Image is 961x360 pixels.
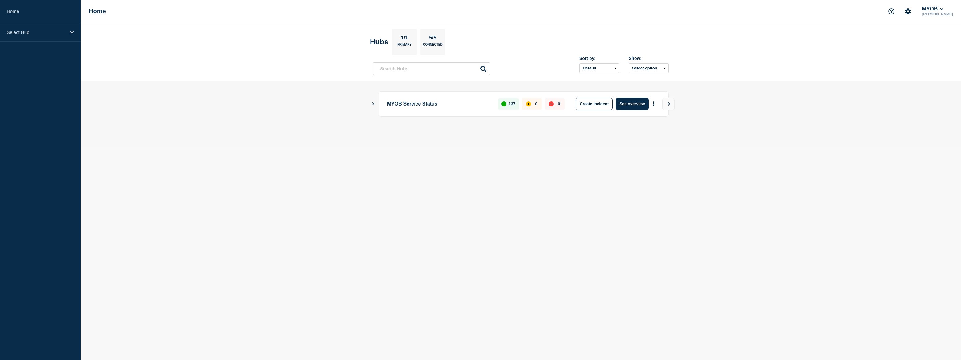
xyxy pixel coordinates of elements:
[397,43,412,49] p: Primary
[89,8,106,15] h1: Home
[576,98,613,110] button: Create incident
[629,63,669,73] button: Select option
[579,63,619,73] select: Sort by
[427,35,439,43] p: 5/5
[616,98,648,110] button: See overview
[579,56,619,61] div: Sort by:
[885,5,898,18] button: Support
[921,12,954,16] p: [PERSON_NAME]
[370,38,388,46] h2: Hubs
[629,56,669,61] div: Show:
[526,101,531,106] div: affected
[387,98,491,110] p: MYOB Service Status
[650,98,658,110] button: More actions
[558,101,560,106] p: 0
[501,101,506,106] div: up
[549,101,554,106] div: down
[372,101,375,106] button: Show Connected Hubs
[373,62,490,75] input: Search Hubs
[535,101,537,106] p: 0
[921,6,945,12] button: MYOB
[902,5,914,18] button: Account settings
[662,98,675,110] button: View
[7,30,66,35] p: Select Hub
[399,35,411,43] p: 1/1
[509,101,516,106] p: 137
[423,43,442,49] p: Connected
